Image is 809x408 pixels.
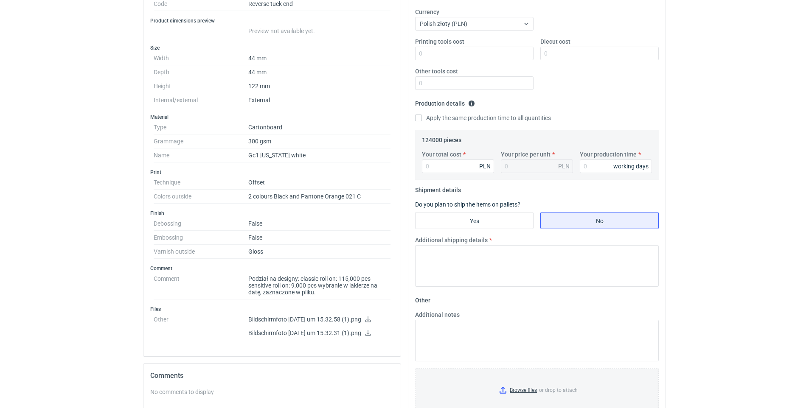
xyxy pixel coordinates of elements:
dt: Width [154,51,248,65]
dd: 44 mm [248,51,390,65]
label: Additional shipping details [415,236,488,244]
label: Additional notes [415,310,460,319]
dt: Technique [154,176,248,190]
label: Other tools cost [415,67,458,75]
h3: Comment [150,265,394,272]
p: Bildschirmfoto [DATE] um 15.32.58 (1).png [248,316,390,324]
label: Diecut cost [540,37,570,46]
h3: Print [150,169,394,176]
label: Your production time [580,150,637,159]
dd: 44 mm [248,65,390,79]
input: 0 [540,47,659,60]
input: 0 [415,76,534,90]
dt: Comment [154,272,248,299]
dt: Height [154,79,248,93]
label: Printing tools cost [415,37,464,46]
label: Do you plan to ship the items on pallets? [415,201,520,208]
label: No [540,212,659,229]
span: Polish złoty (PLN) [420,20,467,27]
h3: Material [150,114,394,120]
dt: Type [154,120,248,134]
dt: Depth [154,65,248,79]
dt: Varnish outside [154,245,248,259]
legend: Production details [415,97,475,107]
label: Your total cost [422,150,461,159]
h2: Comments [150,371,394,381]
dd: 300 gsm [248,134,390,148]
legend: Shipment details [415,183,461,193]
div: working days [613,162,649,170]
dd: Cartonboard [248,120,390,134]
input: 0 [580,159,652,173]
dd: 2 colours Black and Pantone Orange 021 C [248,190,390,204]
dd: Gloss [248,245,390,259]
dd: False [248,217,390,231]
dt: Embossing [154,231,248,245]
dt: Colors outside [154,190,248,204]
dt: Debossing [154,217,248,231]
dd: 122 mm [248,79,390,93]
span: Preview not available yet. [248,28,315,34]
dt: Other [154,313,248,343]
h3: Finish [150,210,394,217]
h3: Files [150,306,394,313]
legend: Other [415,293,430,304]
h3: Product dimensions preview [150,17,394,24]
div: PLN [558,162,570,170]
dd: External [248,93,390,107]
dd: False [248,231,390,245]
dt: Name [154,148,248,162]
label: Currency [415,8,439,16]
label: Apply the same production time to all quantities [415,114,551,122]
dt: Grammage [154,134,248,148]
div: No comments to display [150,388,394,396]
dt: Internal/external [154,93,248,107]
h3: Size [150,45,394,51]
p: Bildschirmfoto [DATE] um 15.32.31 (1).png [248,330,390,337]
dd: Gc1 [US_STATE] white [248,148,390,162]
input: 0 [415,47,534,60]
div: PLN [479,162,491,170]
label: Yes [415,212,534,229]
dd: Podział na designy: classic roll on: 115,000 pcs sensitive roll on: 9,000 pcs wybranie w lakierze... [248,272,390,299]
input: 0 [422,159,494,173]
label: Your price per unit [501,150,551,159]
legend: 124000 pieces [422,133,461,143]
dd: Offset [248,176,390,190]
